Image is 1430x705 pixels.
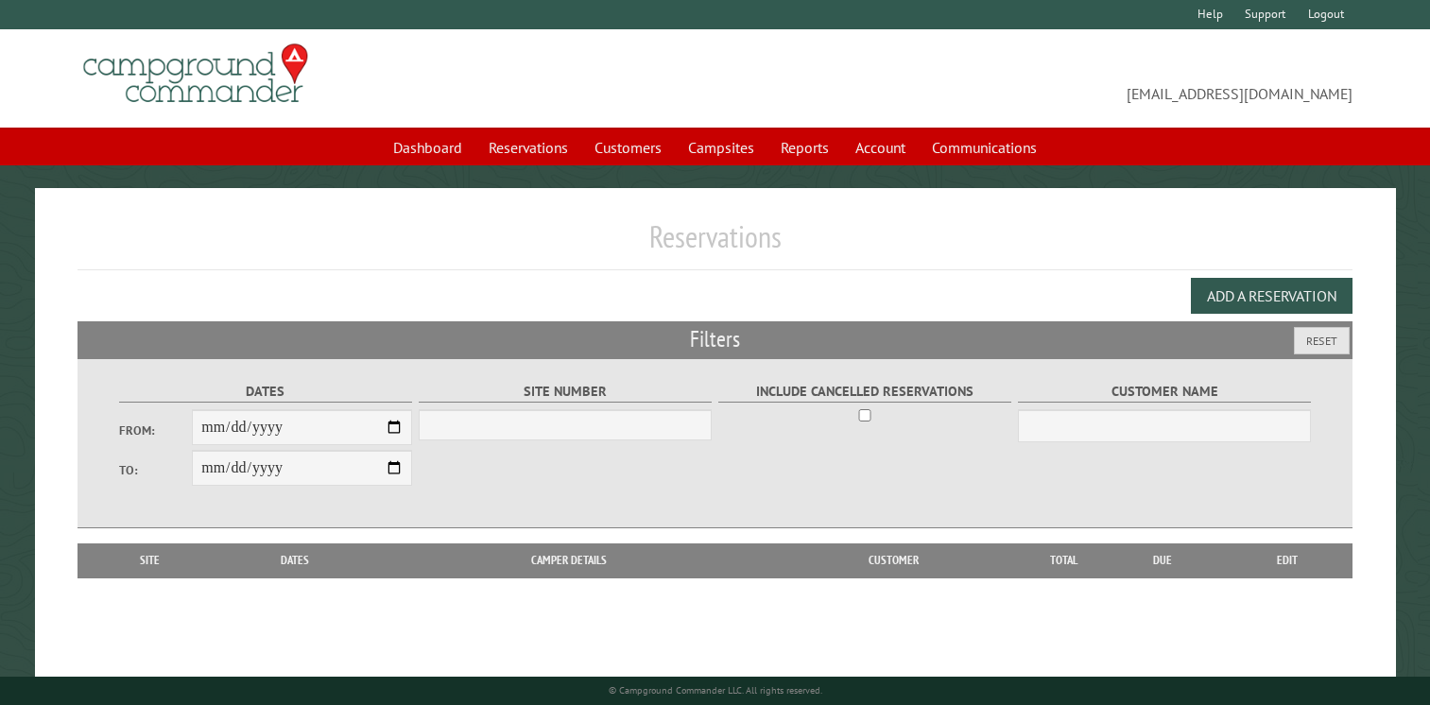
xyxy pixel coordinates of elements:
a: Dashboard [382,129,474,165]
th: Customer [761,543,1026,577]
th: Edit [1223,543,1352,577]
label: Site Number [419,381,713,403]
a: Reports [769,129,840,165]
a: Reservations [477,129,579,165]
a: Campsites [677,129,766,165]
span: [EMAIL_ADDRESS][DOMAIN_NAME] [715,52,1353,105]
th: Site [87,543,213,577]
a: Customers [583,129,673,165]
h1: Reservations [78,218,1352,270]
small: © Campground Commander LLC. All rights reserved. [609,684,822,696]
th: Camper Details [377,543,761,577]
button: Add a Reservation [1191,278,1352,314]
th: Total [1026,543,1102,577]
a: Communications [921,129,1048,165]
h2: Filters [78,321,1352,357]
label: Customer Name [1018,381,1312,403]
button: Reset [1294,327,1350,354]
th: Dates [213,543,377,577]
th: Due [1102,543,1223,577]
label: Dates [119,381,413,403]
label: Include Cancelled Reservations [718,381,1012,403]
label: From: [119,421,193,439]
label: To: [119,461,193,479]
a: Account [844,129,917,165]
img: Campground Commander [78,37,314,111]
